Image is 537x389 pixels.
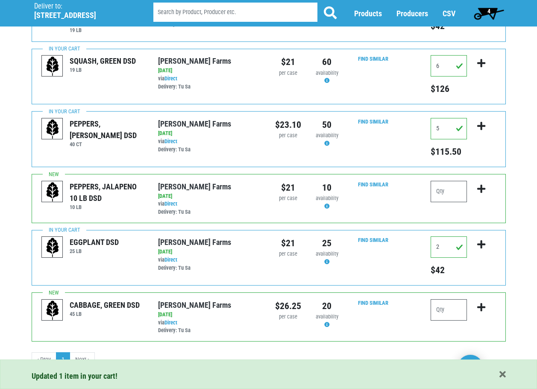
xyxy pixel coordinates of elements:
div: $21 [275,236,301,250]
div: via [158,200,262,216]
span: availability [316,195,338,201]
a: [PERSON_NAME] Farms [158,119,231,128]
input: Qty [431,181,467,202]
a: CSV [443,9,455,18]
div: [DATE] [158,311,262,319]
a: [PERSON_NAME] Farms [158,182,231,191]
div: Delivery: Tu Sa [158,327,262,335]
div: EGGPLANT DSD [70,236,119,248]
div: Availability may be subject to change. [314,132,340,148]
div: PEPPERS, [PERSON_NAME] DSD [70,118,145,141]
input: Qty [431,55,467,77]
a: Producers [396,9,428,18]
div: [DATE] [158,67,262,75]
img: placeholder-variety-43d6402dacf2d531de610a020419775a.svg [42,56,63,77]
div: 50 [314,118,340,132]
a: Find Similar [358,118,388,125]
a: Direct [164,138,177,144]
span: availability [316,313,338,320]
input: Search by Product, Producer etc. [153,3,317,22]
a: Find Similar [358,181,388,188]
h6: 19 LB [70,27,145,33]
img: placeholder-variety-43d6402dacf2d531de610a020419775a.svg [42,118,63,140]
span: availability [316,250,338,257]
div: [DATE] [158,192,262,200]
a: Find Similar [358,300,388,306]
div: via [158,256,262,272]
img: placeholder-variety-43d6402dacf2d531de610a020419775a.svg [42,237,63,258]
div: Updated 1 item in your cart! [32,370,506,382]
a: Find Similar [358,56,388,62]
a: Direct [164,256,177,263]
img: placeholder-variety-43d6402dacf2d531de610a020419775a.svg [42,300,63,321]
div: Delivery: Tu Sa [158,146,262,154]
span: 4 [487,8,490,15]
a: Direct [164,75,177,82]
div: 20 [314,299,340,313]
img: placeholder-variety-43d6402dacf2d531de610a020419775a.svg [42,181,63,203]
div: CABBAGE, GREEN DSD [70,299,140,311]
a: 4 [470,5,508,22]
h6: 25 LB [70,248,119,254]
a: [PERSON_NAME] Farms [158,238,231,247]
div: 25 [314,236,340,250]
h5: [STREET_ADDRESS] [34,11,132,20]
div: 10 [314,181,340,194]
div: Delivery: Tu Sa [158,208,262,216]
a: [PERSON_NAME] Farms [158,301,231,309]
div: 60 [314,55,340,69]
div: PEPPERS, JALAPENO 10 LB DSD [70,181,145,204]
div: SQUASH, GREEN DSD [70,55,136,67]
p: Deliver to: [34,2,132,11]
div: $21 [275,55,301,69]
div: Availability may be subject to change. [314,250,340,266]
input: Qty [431,236,467,258]
input: Qty [431,118,467,139]
h6: 10 LB [70,204,145,210]
div: Delivery: Tu Sa [158,264,262,272]
a: Find Similar [358,237,388,243]
div: per case [275,132,301,140]
div: $21 [275,181,301,194]
div: $23.10 [275,118,301,132]
div: Delivery: Tu Sa [158,83,262,91]
h6: 40 CT [70,141,145,147]
div: via [158,138,262,154]
h5: Total price [431,265,467,276]
span: availability [316,132,338,139]
h6: 19 LB [70,67,136,73]
input: Qty [431,299,467,321]
div: per case [275,250,301,258]
div: [DATE] [158,248,262,256]
div: via [158,75,262,91]
div: per case [275,194,301,203]
div: Availability may be subject to change. [314,69,340,85]
div: per case [275,69,301,77]
h6: 45 LB [70,311,140,317]
div: [DATE] [158,130,262,138]
nav: pager [32,352,506,368]
div: via [158,319,262,335]
a: Direct [164,319,177,326]
a: [PERSON_NAME] Farms [158,56,231,65]
div: per case [275,313,301,321]
div: $26.25 [275,299,301,313]
a: Products [354,9,382,18]
h5: Total price [431,146,467,157]
a: 1 [56,352,70,368]
h5: Total price [431,83,467,94]
span: availability [316,70,338,76]
a: Direct [164,200,177,207]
